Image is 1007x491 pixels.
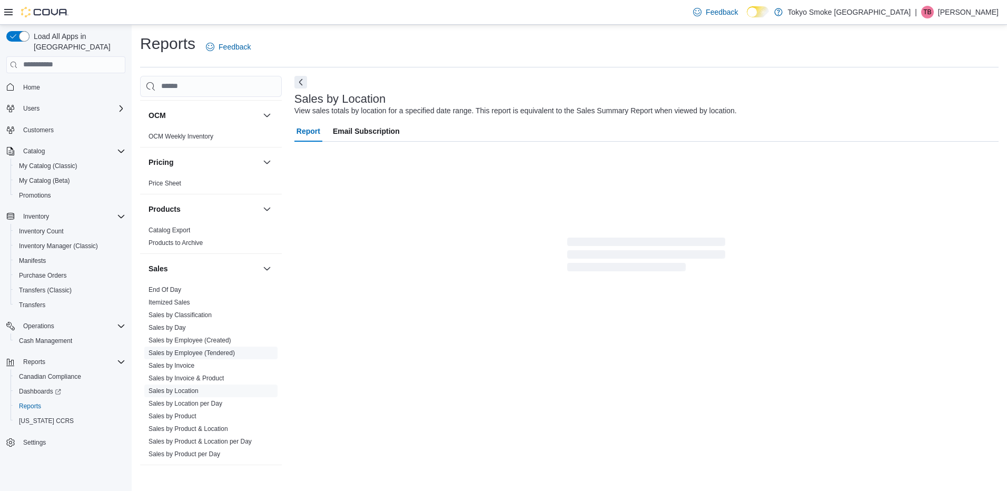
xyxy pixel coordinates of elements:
[2,355,130,369] button: Reports
[149,263,259,274] button: Sales
[149,450,220,458] span: Sales by Product per Day
[149,438,252,445] a: Sales by Product & Location per Day
[921,6,934,18] div: Thomas Bruce
[19,320,58,332] button: Operations
[140,33,195,54] h1: Reports
[149,133,213,140] a: OCM Weekly Inventory
[149,204,181,214] h3: Products
[149,450,220,458] a: Sales by Product per Day
[11,239,130,253] button: Inventory Manager (Classic)
[149,311,212,319] a: Sales by Classification
[149,324,186,331] a: Sales by Day
[15,385,125,398] span: Dashboards
[140,130,282,147] div: OCM
[2,435,130,450] button: Settings
[19,320,125,332] span: Operations
[219,42,251,52] span: Feedback
[149,132,213,141] span: OCM Weekly Inventory
[19,81,125,94] span: Home
[15,174,74,187] a: My Catalog (Beta)
[23,438,46,447] span: Settings
[19,210,53,223] button: Inventory
[747,6,769,17] input: Dark Mode
[149,110,166,121] h3: OCM
[149,336,231,345] span: Sales by Employee (Created)
[747,17,747,18] span: Dark Mode
[15,400,125,413] span: Reports
[15,335,76,347] a: Cash Management
[11,188,130,203] button: Promotions
[19,210,125,223] span: Inventory
[149,226,190,234] span: Catalog Export
[19,123,125,136] span: Customers
[29,31,125,52] span: Load All Apps in [GEOGRAPHIC_DATA]
[19,257,46,265] span: Manifests
[202,36,255,57] a: Feedback
[11,283,130,298] button: Transfers (Classic)
[19,372,81,381] span: Canadian Compliance
[11,333,130,348] button: Cash Management
[15,284,125,297] span: Transfers (Classic)
[15,189,125,202] span: Promotions
[706,7,738,17] span: Feedback
[149,387,199,395] span: Sales by Location
[15,160,125,172] span: My Catalog (Classic)
[19,145,125,158] span: Catalog
[149,412,196,420] span: Sales by Product
[149,362,194,369] a: Sales by Invoice
[6,75,125,478] nav: Complex example
[149,374,224,382] span: Sales by Invoice & Product
[15,160,82,172] a: My Catalog (Classic)
[149,179,181,188] span: Price Sheet
[149,425,228,433] a: Sales by Product & Location
[19,227,64,235] span: Inventory Count
[15,240,125,252] span: Inventory Manager (Classic)
[294,93,386,105] h3: Sales by Location
[19,145,49,158] button: Catalog
[15,299,50,311] a: Transfers
[149,180,181,187] a: Price Sheet
[11,173,130,188] button: My Catalog (Beta)
[294,76,307,89] button: Next
[15,174,125,187] span: My Catalog (Beta)
[23,358,45,366] span: Reports
[261,262,273,275] button: Sales
[149,298,190,307] span: Itemized Sales
[23,212,49,221] span: Inventory
[149,286,181,293] a: End Of Day
[149,239,203,247] a: Products to Archive
[149,263,168,274] h3: Sales
[11,414,130,428] button: [US_STATE] CCRS
[140,177,282,194] div: Pricing
[15,225,68,238] a: Inventory Count
[261,203,273,215] button: Products
[15,284,76,297] a: Transfers (Classic)
[294,105,737,116] div: View sales totals by location for a specified date range. This report is equivalent to the Sales ...
[2,80,130,95] button: Home
[567,240,725,273] span: Loading
[23,147,45,155] span: Catalog
[11,268,130,283] button: Purchase Orders
[19,301,45,309] span: Transfers
[11,253,130,268] button: Manifests
[19,102,125,115] span: Users
[15,254,125,267] span: Manifests
[23,322,54,330] span: Operations
[140,224,282,253] div: Products
[2,144,130,159] button: Catalog
[938,6,999,18] p: [PERSON_NAME]
[149,399,222,408] span: Sales by Location per Day
[15,370,125,383] span: Canadian Compliance
[140,283,282,465] div: Sales
[297,121,320,142] span: Report
[149,349,235,357] span: Sales by Employee (Tendered)
[15,299,125,311] span: Transfers
[149,337,231,344] a: Sales by Employee (Created)
[11,369,130,384] button: Canadian Compliance
[11,159,130,173] button: My Catalog (Classic)
[15,254,50,267] a: Manifests
[15,415,78,427] a: [US_STATE] CCRS
[923,6,931,18] span: TB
